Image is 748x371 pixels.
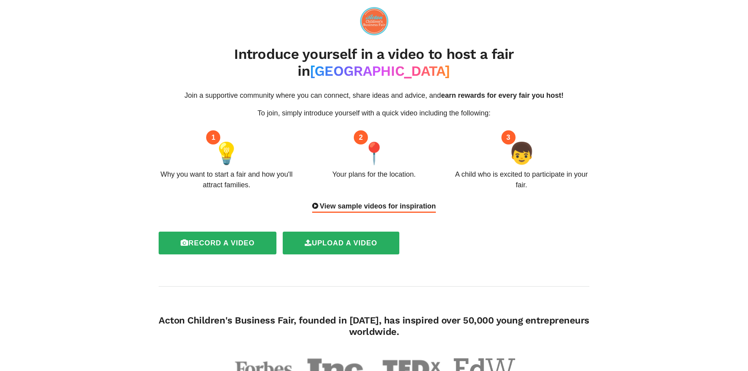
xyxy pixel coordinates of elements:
div: View sample videos for inspiration [312,201,436,213]
div: 3 [501,130,516,144]
div: A child who is excited to participate in your fair. [454,169,589,190]
span: 👦 [508,137,535,169]
img: logo-09e7f61fd0461591446672a45e28a4aa4e3f772ea81a4ddf9c7371a8bcc222a1.png [360,7,388,35]
p: To join, simply introduce yourself with a quick video including the following: [159,108,589,119]
div: 1 [206,130,220,144]
h4: Acton Children's Business Fair, founded in [DATE], has inspired over 50,000 young entrepreneurs w... [159,315,589,337]
span: [GEOGRAPHIC_DATA] [310,63,450,79]
label: Upload a video [283,232,399,254]
div: 2 [354,130,368,144]
div: Why you want to start a fair and how you'll attract families. [159,169,294,190]
span: 📍 [361,137,387,169]
p: Join a supportive community where you can connect, share ideas and advice, and [159,90,589,101]
div: Your plans for the location. [332,169,415,180]
label: Record a video [159,232,276,254]
span: 💡 [213,137,240,169]
span: earn rewards for every fair you host! [441,91,563,99]
h2: Introduce yourself in a video to host a fair in [159,46,589,80]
